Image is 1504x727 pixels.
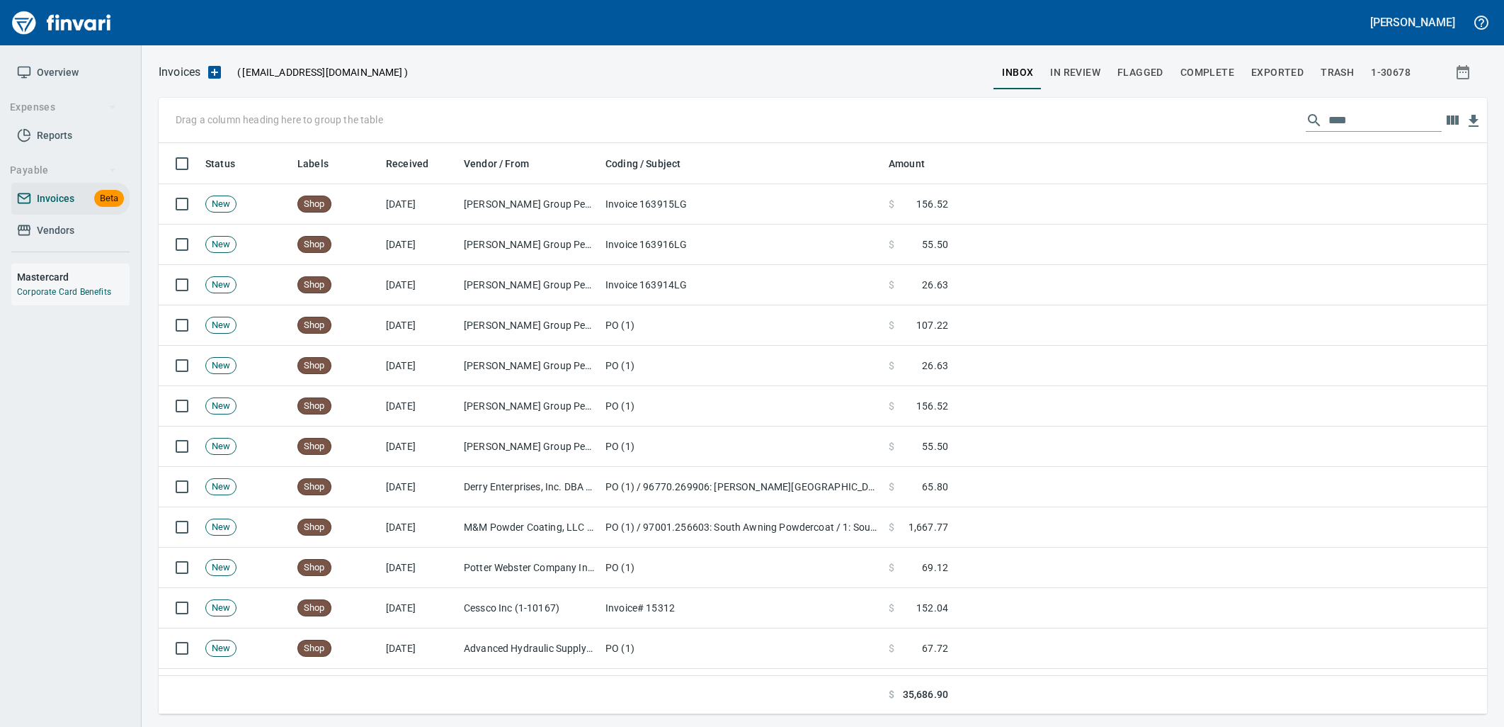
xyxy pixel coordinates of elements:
h6: Mastercard [17,269,130,285]
span: 55.50 [922,237,948,252]
td: Invoice 163915LG [600,184,883,225]
span: [EMAIL_ADDRESS][DOMAIN_NAME] [241,65,404,79]
span: Shop [298,198,331,211]
span: 69.12 [922,560,948,575]
span: New [206,400,236,413]
span: 156.52 [916,197,948,211]
td: Advanced Hydraulic Supply Co. LLC (1-10020) [458,629,600,669]
span: Shop [298,642,331,655]
span: trash [1321,64,1354,81]
td: PO (1) [600,629,883,669]
span: $ [889,439,894,453]
span: 26.63 [922,359,948,373]
td: [PERSON_NAME] Group Peterbilt([MEDICAL_DATA]) (1-38196) [458,427,600,467]
span: Vendor / From [464,155,547,172]
span: New [206,359,236,373]
td: Derry Enterprises, Inc. DBA Cascade Nut & Bolt (1-38970) [458,467,600,507]
span: Shop [298,440,331,453]
td: [PERSON_NAME] Auto Parts (1-23030) [458,669,600,716]
td: [DATE] [380,265,458,305]
span: Shop [298,238,331,252]
span: 156.52 [916,399,948,413]
td: [DATE] [380,346,458,386]
a: Corporate Card Benefits [17,287,111,297]
td: Invoice# 15312 [600,588,883,629]
span: 35,686.90 [903,687,948,702]
span: Payable [10,162,117,179]
td: PO (1) [600,427,883,467]
span: Shop [298,561,331,575]
h5: [PERSON_NAME] [1370,15,1455,30]
td: PO (1) [600,548,883,588]
span: Status [205,155,253,172]
span: Expenses [10,98,117,116]
span: Shop [298,359,331,373]
span: Invoices [37,190,74,208]
span: Coding / Subject [605,155,680,172]
span: $ [889,359,894,373]
td: [DATE] [380,225,458,265]
span: inbox [1002,64,1033,81]
a: InvoicesBeta [11,183,130,215]
span: Shop [298,278,331,292]
td: [DATE] [380,507,458,548]
button: Expenses [4,94,123,120]
span: 67.72 [922,641,948,655]
span: Reports [37,127,72,145]
td: Invoice 163916LG [600,225,883,265]
p: ( ) [229,65,408,79]
td: [DATE] [380,588,458,629]
span: Received [386,155,428,172]
button: Upload an Invoice [200,64,229,81]
span: 107.22 [916,318,948,332]
span: 1,667.77 [908,520,948,534]
span: $ [889,399,894,413]
span: Complete [1180,64,1234,81]
span: Shop [298,521,331,534]
button: [PERSON_NAME] [1367,11,1459,33]
span: $ [889,318,894,332]
span: Received [386,155,447,172]
td: [PERSON_NAME] Group Peterbilt([MEDICAL_DATA]) (1-38196) [458,346,600,386]
span: New [206,319,236,332]
span: Overview [37,64,79,81]
span: New [206,521,236,534]
td: [DATE] [380,427,458,467]
span: In Review [1050,64,1100,81]
td: PO (1) [600,305,883,346]
span: Shop [298,319,331,332]
td: PO (1) [600,346,883,386]
span: $ [889,560,894,575]
a: Overview [11,57,130,89]
span: Vendors [37,222,74,239]
td: PO (1) [600,386,883,427]
span: $ [889,687,894,702]
td: [PERSON_NAME] Group Peterbilt([MEDICAL_DATA]) (1-38196) [458,184,600,225]
span: New [206,198,236,211]
td: [DATE] [380,548,458,588]
span: $ [889,641,894,655]
a: Reports [11,120,130,152]
td: [DATE] [380,669,458,716]
td: [DATE] [380,184,458,225]
img: Finvari [8,6,115,40]
td: Potter Webster Company Inc (1-10818) [458,548,600,588]
button: Download table [1463,111,1484,132]
span: Shop [298,400,331,413]
span: Labels [297,155,347,172]
span: New [206,642,236,655]
a: Vendors [11,215,130,247]
span: Amount [889,155,925,172]
td: M&M Powder Coating, LLC (1-22248) [458,507,600,548]
span: 1-30678 [1371,64,1411,81]
td: PO (1) / 97001.256603: South Awning Powdercoat / 1: South Awning Powdercoat [600,507,883,548]
span: Shop [298,602,331,615]
td: Invoice 163914LG [600,265,883,305]
span: 152.04 [916,601,948,615]
td: [DATE] [380,467,458,507]
span: Beta [94,191,124,207]
td: [PERSON_NAME] Group Peterbilt([MEDICAL_DATA]) (1-38196) [458,225,600,265]
span: 26.63 [922,278,948,292]
span: Exported [1251,64,1304,81]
